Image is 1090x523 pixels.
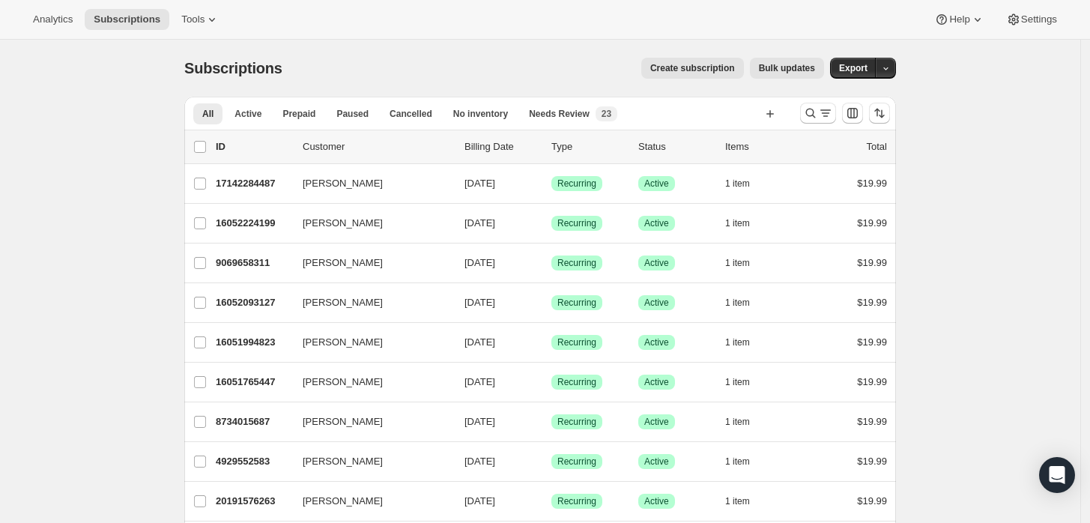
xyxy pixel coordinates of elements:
[202,108,214,120] span: All
[638,139,713,154] p: Status
[294,450,443,474] button: [PERSON_NAME]
[24,9,82,30] button: Analytics
[758,103,782,124] button: Create new view
[464,376,495,387] span: [DATE]
[557,336,596,348] span: Recurring
[216,411,887,432] div: 8734015687[PERSON_NAME][DATE]SuccessRecurringSuccessActive1 item$19.99
[294,251,443,275] button: [PERSON_NAME]
[216,292,887,313] div: 16052093127[PERSON_NAME][DATE]SuccessRecurringSuccessActive1 item$19.99
[725,257,750,269] span: 1 item
[184,60,282,76] span: Subscriptions
[725,336,750,348] span: 1 item
[303,295,383,310] span: [PERSON_NAME]
[557,178,596,190] span: Recurring
[857,217,887,229] span: $19.99
[216,139,887,154] div: IDCustomerBilling DateTypeStatusItemsTotal
[464,178,495,189] span: [DATE]
[857,178,887,189] span: $19.99
[725,416,750,428] span: 1 item
[557,257,596,269] span: Recurring
[464,257,495,268] span: [DATE]
[551,139,626,154] div: Type
[390,108,432,120] span: Cancelled
[294,291,443,315] button: [PERSON_NAME]
[869,103,890,124] button: Sort the results
[94,13,160,25] span: Subscriptions
[925,9,993,30] button: Help
[294,172,443,196] button: [PERSON_NAME]
[557,217,596,229] span: Recurring
[725,456,750,468] span: 1 item
[725,451,766,472] button: 1 item
[303,216,383,231] span: [PERSON_NAME]
[644,456,669,468] span: Active
[867,139,887,154] p: Total
[725,292,766,313] button: 1 item
[464,217,495,229] span: [DATE]
[725,491,766,512] button: 1 item
[216,335,291,350] p: 16051994823
[725,297,750,309] span: 1 item
[842,103,863,124] button: Customize table column order and visibility
[1021,13,1057,25] span: Settings
[303,256,383,270] span: [PERSON_NAME]
[857,495,887,507] span: $19.99
[303,176,383,191] span: [PERSON_NAME]
[644,376,669,388] span: Active
[602,108,611,120] span: 23
[557,495,596,507] span: Recurring
[85,9,169,30] button: Subscriptions
[336,108,369,120] span: Paused
[216,173,887,194] div: 17142284487[PERSON_NAME][DATE]SuccessRecurringSuccessActive1 item$19.99
[303,139,452,154] p: Customer
[650,62,735,74] span: Create subscription
[464,297,495,308] span: [DATE]
[216,295,291,310] p: 16052093127
[294,489,443,513] button: [PERSON_NAME]
[644,495,669,507] span: Active
[234,108,261,120] span: Active
[557,456,596,468] span: Recurring
[216,213,887,234] div: 16052224199[PERSON_NAME][DATE]SuccessRecurringSuccessActive1 item$19.99
[216,451,887,472] div: 4929552583[PERSON_NAME][DATE]SuccessRecurringSuccessActive1 item$19.99
[557,376,596,388] span: Recurring
[282,108,315,120] span: Prepaid
[725,376,750,388] span: 1 item
[830,58,876,79] button: Export
[216,494,291,509] p: 20191576263
[216,139,291,154] p: ID
[725,217,750,229] span: 1 item
[216,176,291,191] p: 17142284487
[725,372,766,393] button: 1 item
[857,336,887,348] span: $19.99
[644,257,669,269] span: Active
[216,332,887,353] div: 16051994823[PERSON_NAME][DATE]SuccessRecurringSuccessActive1 item$19.99
[557,416,596,428] span: Recurring
[464,336,495,348] span: [DATE]
[644,217,669,229] span: Active
[725,139,800,154] div: Items
[644,416,669,428] span: Active
[857,297,887,308] span: $19.99
[464,456,495,467] span: [DATE]
[216,216,291,231] p: 16052224199
[303,454,383,469] span: [PERSON_NAME]
[464,139,539,154] p: Billing Date
[294,410,443,434] button: [PERSON_NAME]
[644,336,669,348] span: Active
[725,411,766,432] button: 1 item
[641,58,744,79] button: Create subscription
[1039,457,1075,493] div: Open Intercom Messenger
[725,213,766,234] button: 1 item
[216,375,291,390] p: 16051765447
[750,58,824,79] button: Bulk updates
[557,297,596,309] span: Recurring
[464,416,495,427] span: [DATE]
[644,297,669,309] span: Active
[181,13,205,25] span: Tools
[216,253,887,273] div: 9069658311[PERSON_NAME][DATE]SuccessRecurringSuccessActive1 item$19.99
[997,9,1066,30] button: Settings
[33,13,73,25] span: Analytics
[725,332,766,353] button: 1 item
[216,414,291,429] p: 8734015687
